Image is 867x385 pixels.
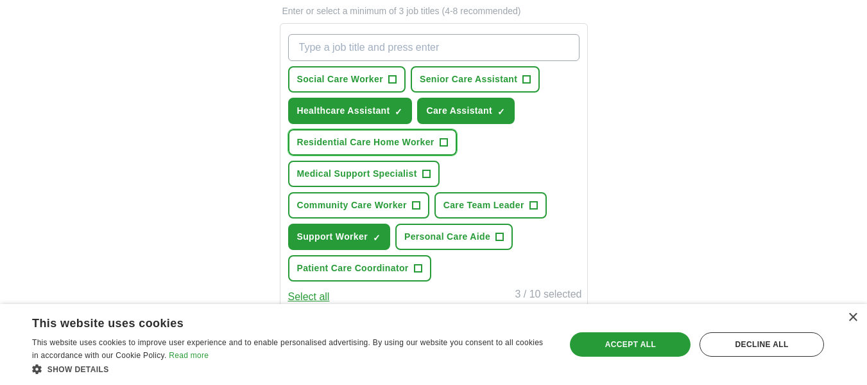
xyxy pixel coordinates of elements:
[288,192,429,219] button: Community Care Worker
[169,351,209,360] a: Read more, opens a new window
[417,98,514,124] button: Care Assistant✓
[32,363,550,375] div: Show details
[288,255,431,282] button: Patient Care Coordinator
[288,289,330,305] button: Select all
[434,192,547,219] button: Care Team Leader
[297,73,383,86] span: Social Care Worker
[297,199,407,212] span: Community Care Worker
[297,136,434,149] span: Residential Care Home Worker
[288,129,457,156] button: Residential Care Home Worker
[373,233,381,243] span: ✓
[570,332,691,357] div: Accept all
[515,287,581,305] div: 3 / 10 selected
[297,167,417,181] span: Medical Support Specialist
[47,365,109,374] span: Show details
[32,338,543,360] span: This website uses cookies to improve user experience and to enable personalised advertising. By u...
[395,224,513,250] button: Personal Care Aide
[411,66,540,93] button: Senior Care Assistant
[497,107,505,117] span: ✓
[288,161,440,187] button: Medical Support Specialist
[32,312,518,331] div: This website uses cookies
[288,66,406,93] button: Social Care Worker
[426,104,492,118] span: Care Assistant
[848,313,857,323] div: Close
[420,73,517,86] span: Senior Care Assistant
[288,98,413,124] button: Healthcare Assistant✓
[297,262,409,275] span: Patient Care Coordinator
[297,104,390,118] span: Healthcare Assistant
[700,332,824,357] div: Decline all
[288,34,579,61] input: Type a job title and press enter
[280,4,588,18] p: Enter or select a minimum of 3 job titles (4-8 recommended)
[443,199,524,212] span: Care Team Leader
[297,230,368,244] span: Support Worker
[395,107,402,117] span: ✓
[288,224,390,250] button: Support Worker✓
[404,230,490,244] span: Personal Care Aide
